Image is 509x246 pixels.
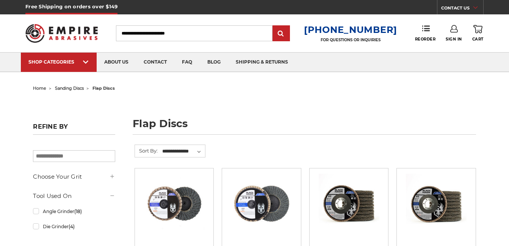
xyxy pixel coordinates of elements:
[472,25,484,42] a: Cart
[446,37,462,42] span: Sign In
[406,174,467,234] img: Black Hawk 4-1/2" x 7/8" Flap Disc Type 27 - 10 Pack
[402,174,470,241] a: Black Hawk 4-1/2" x 7/8" Flap Disc Type 27 - 10 Pack
[304,37,397,42] p: FOR QUESTIONS OR INQUIRIES
[33,192,115,201] h5: Tool Used On
[55,86,84,91] a: sanding discs
[472,37,484,42] span: Cart
[304,24,397,35] a: [PHONE_NUMBER]
[319,174,379,234] img: 4.5" Black Hawk Zirconia Flap Disc 10 Pack
[136,53,174,72] a: contact
[315,174,383,241] a: 4.5" Black Hawk Zirconia Flap Disc 10 Pack
[28,59,89,65] div: SHOP CATEGORIES
[33,86,46,91] a: home
[140,174,208,241] a: Black Hawk Abrasives 2-inch Zirconia Flap Disc with 60 Grit Zirconia for Smooth Finishing
[228,53,296,72] a: shipping & returns
[69,224,75,229] span: (4)
[274,26,289,41] input: Submit
[441,4,483,14] a: CONTACT US
[74,209,82,214] span: (18)
[161,146,205,157] select: Sort By:
[135,145,158,156] label: Sort By:
[33,220,115,233] a: Die Grinder
[25,19,98,48] img: Empire Abrasives
[33,123,115,135] h5: Refine by
[174,53,200,72] a: faq
[33,205,115,218] a: Angle Grinder
[415,25,436,41] a: Reorder
[92,86,115,91] span: flap discs
[33,172,115,181] h5: Choose Your Grit
[133,118,476,135] h1: flap discs
[227,174,295,241] a: BHA 3" Quick Change 60 Grit Flap Disc for Fine Grinding and Finishing
[231,174,292,234] img: BHA 3" Quick Change 60 Grit Flap Disc for Fine Grinding and Finishing
[415,37,436,42] span: Reorder
[144,174,205,234] img: Black Hawk Abrasives 2-inch Zirconia Flap Disc with 60 Grit Zirconia for Smooth Finishing
[97,53,136,72] a: about us
[200,53,228,72] a: blog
